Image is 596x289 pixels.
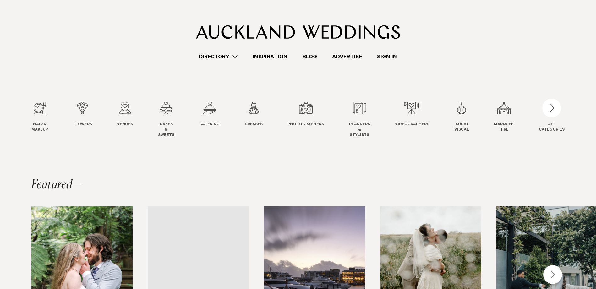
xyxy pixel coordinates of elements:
swiper-slide: 11 / 12 [494,102,526,138]
swiper-slide: 5 / 12 [199,102,232,138]
span: Photographers [287,122,324,128]
a: Inspiration [245,52,295,61]
a: Flowers [73,102,92,128]
swiper-slide: 1 / 12 [31,102,61,138]
span: Marquee Hire [494,122,514,133]
swiper-slide: 9 / 12 [395,102,442,138]
a: Audio Visual [454,102,469,133]
span: Dresses [245,122,263,128]
div: ALL CATEGORIES [539,122,565,133]
a: Dresses [245,102,263,128]
span: Cakes & Sweets [158,122,174,138]
a: Catering [199,102,220,128]
swiper-slide: 3 / 12 [117,102,145,138]
swiper-slide: 2 / 12 [73,102,105,138]
swiper-slide: 8 / 12 [349,102,383,138]
a: Blog [295,52,325,61]
a: Cakes & Sweets [158,102,174,138]
a: Photographers [287,102,324,128]
a: Videographers [395,102,429,128]
a: Marquee Hire [494,102,514,133]
span: Planners & Stylists [349,122,370,138]
h2: Featured [31,179,82,191]
a: Venues [117,102,133,128]
a: Sign In [369,52,405,61]
a: Hair & Makeup [31,102,48,133]
span: Flowers [73,122,92,128]
swiper-slide: 7 / 12 [287,102,336,138]
a: Directory [191,52,245,61]
a: Advertise [325,52,369,61]
button: ALLCATEGORIES [539,102,565,131]
span: Venues [117,122,133,128]
a: Planners & Stylists [349,102,370,138]
span: Videographers [395,122,429,128]
swiper-slide: 10 / 12 [454,102,482,138]
span: Hair & Makeup [31,122,48,133]
swiper-slide: 6 / 12 [245,102,275,138]
img: Auckland Weddings Logo [196,25,400,39]
span: Catering [199,122,220,128]
span: Audio Visual [454,122,469,133]
swiper-slide: 4 / 12 [158,102,187,138]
